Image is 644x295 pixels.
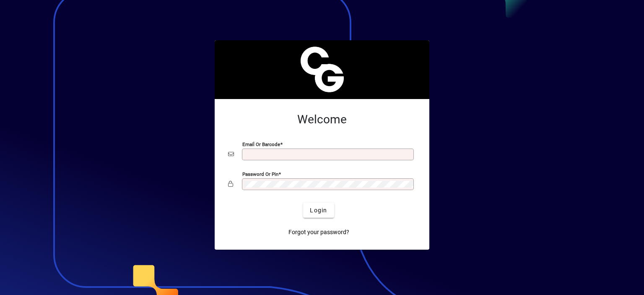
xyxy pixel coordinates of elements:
[288,228,349,237] span: Forgot your password?
[303,203,334,218] button: Login
[310,206,327,215] span: Login
[228,112,416,127] h2: Welcome
[242,171,278,177] mat-label: Password or Pin
[242,141,280,147] mat-label: Email or Barcode
[285,225,353,240] a: Forgot your password?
